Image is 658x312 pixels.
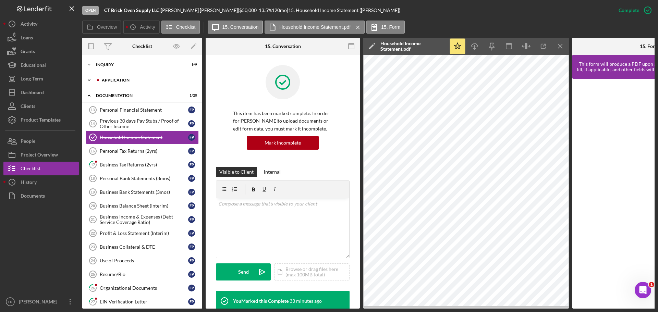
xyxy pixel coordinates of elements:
div: Household Income Statement.pdf [380,41,446,52]
div: F P [188,120,195,127]
label: Checklist [176,24,196,30]
div: F P [188,244,195,250]
a: 21Business Income & Expenses (Debt Service Coverage Ratio)FP [86,213,199,226]
div: Documentation [96,93,180,98]
button: Mark Incomplete [247,136,319,150]
label: Household Income Statement.pdf [279,24,351,30]
a: 27EIN Verification LetterFP [86,295,199,309]
button: go back [4,3,17,16]
a: 13Personal Financial StatementFP [86,103,199,117]
tspan: 18 [90,176,95,180]
button: 15. Conversation [208,21,263,34]
button: Start recording [44,219,49,224]
div: Christina says… [5,140,132,238]
p: This item has been marked complete. In order for [PERSON_NAME] to upload documents or edit form d... [233,110,332,133]
button: Visible to Client [216,167,257,177]
div: Business Tax Returns (2yrs) [100,162,188,167]
tspan: 22 [91,231,95,235]
div: Open [82,6,99,15]
a: 19Business Bank Statements (3mos)FP [86,185,199,199]
button: LR[PERSON_NAME] [3,295,79,309]
time: 2025-09-16 15:30 [290,298,322,304]
div: 120 mo [272,8,287,13]
button: 15. Form [366,21,405,34]
div: | [104,8,161,13]
button: Send a message… [118,216,129,227]
a: 25Resume/BioFP [86,267,199,281]
div: F P [188,134,195,141]
div: Mark Incomplete [265,136,301,150]
tspan: 21 [91,217,95,222]
div: Organizational Documents [100,285,188,291]
div: Hi [PERSON_NAME], [PERSON_NAME] told me to reach out to [PERSON_NAME] who is the Stripe admin for... [5,34,112,99]
span: 1 [649,282,654,287]
div: [PERSON_NAME] [11,88,107,95]
div: Business Income & Expenses (Debt Service Coverage Ratio) [100,214,188,225]
tspan: 13 [90,108,95,112]
text: LR [8,300,12,304]
button: Gif picker [22,219,27,224]
div: Christina says… [5,125,132,140]
div: Complete [619,3,639,17]
a: 23Business Collateral & DTEFP [86,240,199,254]
div: [PERSON_NAME] [PERSON_NAME] | [161,8,239,13]
button: Upload attachment [33,219,38,224]
div: Personal Bank Statements (3mos) [100,176,188,181]
div: F P [188,202,195,209]
div: Visible to Client [219,167,254,177]
a: 26Organizational DocumentsFP [86,281,199,295]
tspan: 24 [91,259,95,263]
span: $50,000 [239,7,257,13]
p: Active [33,9,47,15]
button: Checklist [161,21,200,34]
button: Emoji picker [11,219,16,224]
div: Internal [264,167,281,177]
div: F P [188,298,195,305]
div: F P [188,175,195,182]
tspan: 25 [91,272,95,276]
div: Hi [PERSON_NAME], [11,145,107,151]
button: Home [107,3,120,16]
button: Household Income Statement.pdf [265,21,365,34]
label: Overview [97,24,117,30]
div: Personal Tax Returns (2yrs) [100,148,188,154]
label: 15. Conversation [222,24,259,30]
a: 14Previous 30 days Pay Stubs / Proof of Other IncomeFP [86,117,199,130]
b: CT Brick Oven Supply LLC [104,7,159,13]
div: Checklist [132,43,152,49]
div: Business Collateral & DTE [100,244,188,250]
div: Best, [11,81,107,88]
div: F P [188,271,195,278]
a: [EMAIL_ADDRESS][DOMAIN_NAME] [42,109,126,114]
img: Profile image for Christina [20,4,31,15]
tspan: 20 [91,204,95,208]
a: 24Use of ProceedsFP [86,254,199,267]
div: F P [188,148,195,154]
div: Business Balance Sheet (Interim) [100,203,188,209]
